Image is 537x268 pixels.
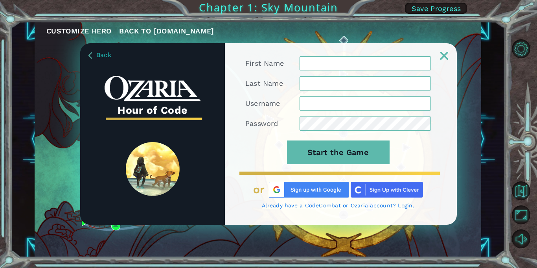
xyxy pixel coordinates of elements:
[440,52,448,60] img: ExitButton_Dusk.png
[88,52,92,59] img: BackArrow_Dusk.png
[253,183,265,196] span: or
[105,102,201,119] h3: Hour of Code
[287,140,390,164] button: Start the Game
[96,51,111,59] span: Back
[126,142,180,196] img: SpiritLandReveal.png
[351,182,423,198] img: clever_sso_button@2x.png
[245,202,431,209] a: Already have a CodeCombat or Ozaria account? Login.
[269,182,349,198] img: Google%20Sign%20Up.png
[105,76,201,102] img: whiteOzariaWordmark.png
[245,59,284,68] label: First Name
[245,119,278,128] label: Password
[245,99,280,108] label: Username
[245,79,283,88] label: Last Name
